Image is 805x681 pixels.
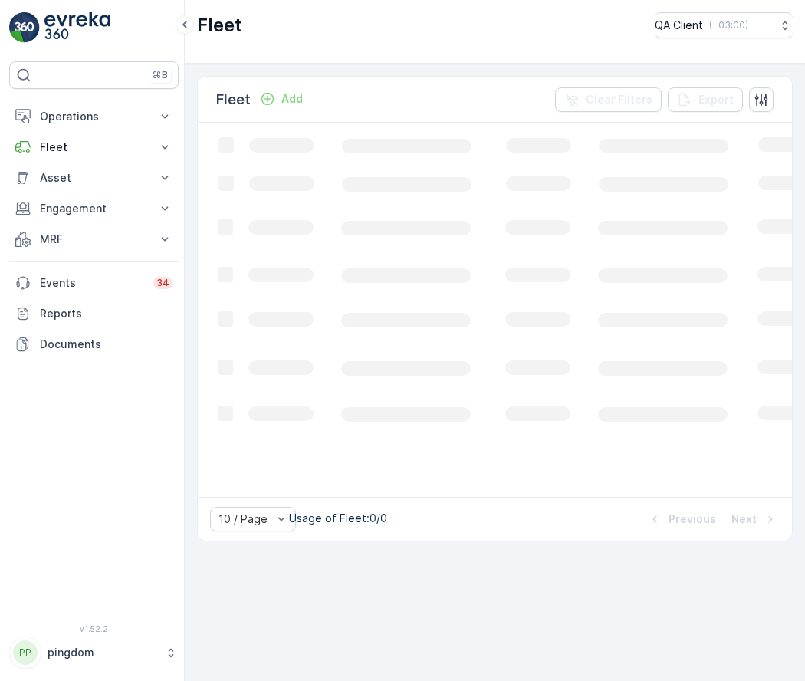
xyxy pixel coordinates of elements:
[9,193,179,224] button: Engagement
[9,12,40,43] img: logo
[731,512,757,527] p: Next
[40,140,148,155] p: Fleet
[48,645,157,660] p: pingdom
[9,298,179,329] a: Reports
[40,170,148,186] p: Asset
[281,91,303,107] p: Add
[655,18,703,33] p: QA Client
[156,277,169,289] p: 34
[9,268,179,298] a: Events34
[40,109,148,124] p: Operations
[289,511,387,526] p: Usage of Fleet : 0/0
[9,101,179,132] button: Operations
[9,329,179,360] a: Documents
[646,510,718,528] button: Previous
[698,92,734,107] p: Export
[9,163,179,193] button: Asset
[254,90,309,108] button: Add
[9,132,179,163] button: Fleet
[9,624,179,633] span: v 1.52.2
[13,640,38,665] div: PP
[216,89,251,110] p: Fleet
[555,87,662,112] button: Clear Filters
[655,12,793,38] button: QA Client(+03:00)
[153,69,168,81] p: ⌘B
[40,306,172,321] p: Reports
[668,87,743,112] button: Export
[9,224,179,255] button: MRF
[40,232,148,247] p: MRF
[40,201,148,216] p: Engagement
[9,637,179,669] button: PPpingdom
[40,337,172,352] p: Documents
[197,13,242,38] p: Fleet
[730,510,780,528] button: Next
[586,92,652,107] p: Clear Filters
[669,512,716,527] p: Previous
[709,19,748,31] p: ( +03:00 )
[40,275,144,291] p: Events
[44,12,110,43] img: logo_light-DOdMpM7g.png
